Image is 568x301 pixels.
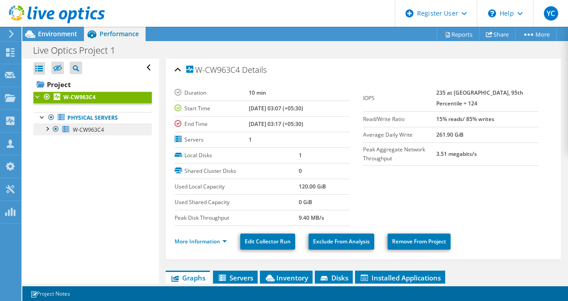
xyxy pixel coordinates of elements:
[29,46,129,55] h1: Live Optics Project 1
[309,234,374,250] a: Exclude From Analysis
[73,126,104,134] span: W-CW963C4
[242,64,267,75] span: Details
[479,27,516,41] a: Share
[33,124,152,135] a: W-CW963C4
[170,273,205,282] span: Graphs
[436,115,494,123] b: 15% reads/ 85% writes
[249,120,303,128] b: [DATE] 03:17 (+05:30)
[175,213,299,222] label: Peak Disk Throughput
[217,273,253,282] span: Servers
[249,136,252,143] b: 1
[249,105,303,112] b: [DATE] 03:07 (+05:30)
[436,89,523,107] b: 235 at [GEOGRAPHIC_DATA], 95th Percentile = 124
[436,131,464,138] b: 261.90 GiB
[175,198,299,207] label: Used Shared Capacity
[175,151,299,160] label: Local Disks
[175,135,249,144] label: Servers
[436,150,477,158] b: 3.51 megabits/s
[388,234,451,250] a: Remove From Project
[515,27,557,41] a: More
[249,89,266,96] b: 10 min
[175,182,299,191] label: Used Local Capacity
[63,93,96,101] b: W-CW963C4
[299,151,302,159] b: 1
[186,66,240,75] span: W-CW963C4
[240,234,295,250] a: Edit Collector Run
[175,167,299,176] label: Shared Cluster Disks
[38,29,77,38] span: Environment
[319,273,348,282] span: Disks
[175,88,249,97] label: Duration
[175,104,249,113] label: Start Time
[33,112,152,124] a: Physical Servers
[175,238,227,245] a: More Information
[299,214,324,222] b: 9.40 MB/s
[264,273,308,282] span: Inventory
[363,145,436,163] label: Peak Aggregate Network Throughput
[359,273,441,282] span: Installed Applications
[363,130,436,139] label: Average Daily Write
[299,183,326,190] b: 120.00 GiB
[24,288,76,299] a: Project Notes
[299,167,302,175] b: 0
[544,6,558,21] span: YC
[299,198,312,206] b: 0 GiB
[100,29,139,38] span: Performance
[363,115,436,124] label: Read/Write Ratio
[363,94,436,103] label: IOPS
[437,27,480,41] a: Reports
[33,77,152,92] a: Project
[33,92,152,103] a: W-CW963C4
[488,9,496,17] svg: \n
[175,120,249,129] label: End Time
